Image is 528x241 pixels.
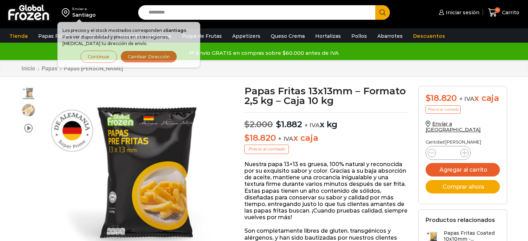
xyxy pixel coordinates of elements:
[244,133,276,143] bdi: 18.820
[278,135,293,142] span: + IVA
[81,51,117,63] button: Continuar
[276,119,281,129] span: $
[244,133,408,143] p: x caja
[426,105,461,114] p: Precio al contado
[486,5,521,21] a: 0 Carrito
[426,140,500,145] p: Cantidad [PERSON_NAME]
[459,95,475,102] span: + IVA
[426,93,500,103] div: x caja
[442,148,455,158] input: Product quantity
[437,6,479,19] a: Iniciar sesión
[410,29,449,43] a: Descuentos
[21,65,35,72] a: Inicio
[229,29,264,43] a: Appetizers
[35,29,73,43] a: Papas Fritas
[312,29,344,43] a: Hortalizas
[120,51,177,63] button: Cambiar Dirección
[244,161,408,221] p: Nuestra papa 13×13 es gruesa, 100% natural y reconocida por su exquisito sabor y color. Gracias a...
[304,122,320,129] span: + IVA
[244,119,250,129] span: $
[500,9,519,16] span: Carrito
[72,7,96,11] div: Enviar a
[426,93,457,103] bdi: 18.820
[21,65,123,72] nav: Breadcrumb
[166,28,186,33] strong: Santiago
[178,29,225,43] a: Pulpa de Frutas
[426,180,500,193] button: Comprar ahora
[72,11,96,18] div: Santiago
[244,145,289,154] p: Precio al contado
[426,217,495,223] h2: Productos relacionados
[22,86,35,100] span: 13-x-13-2kg
[62,7,72,18] img: address-field-icon.svg
[426,163,500,177] button: Agregar al carrito
[22,103,35,117] span: 13×13
[64,65,123,72] a: Papas [PERSON_NAME]
[6,29,31,43] a: Tienda
[374,29,406,43] a: Abarrotes
[244,86,408,105] h1: Papas Fritas 13x13mm – Formato 2,5 kg – Caja 10 kg
[267,29,308,43] a: Queso Crema
[41,65,58,72] a: Papas
[276,119,302,129] bdi: 1.882
[62,27,195,47] p: Los precios y el stock mostrados corresponden a . Para ver disponibilidad y precios en otras regi...
[495,7,500,13] span: 0
[348,29,370,43] a: Pollos
[375,5,390,20] button: Search button
[426,93,431,103] span: $
[244,133,250,143] span: $
[244,112,408,130] p: x kg
[244,119,273,129] bdi: 2.000
[444,9,479,16] span: Iniciar sesión
[426,121,481,133] a: Enviar a [GEOGRAPHIC_DATA]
